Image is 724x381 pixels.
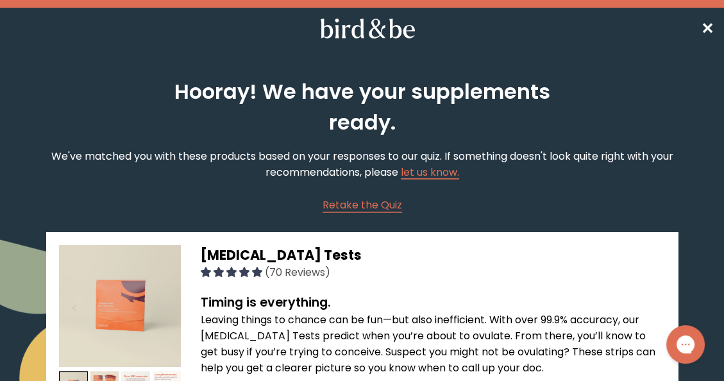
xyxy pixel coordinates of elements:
[46,148,677,180] p: We've matched you with these products based on your responses to our quiz. If something doesn't l...
[200,265,264,280] span: 4.96 stars
[323,198,402,212] span: Retake the Quiz
[264,265,330,280] span: (70 Reviews)
[701,18,714,39] span: ✕
[401,165,459,180] a: let us know.
[701,17,714,40] a: ✕
[200,294,330,311] strong: Timing is everything.
[323,197,402,213] a: Retake the Quiz
[173,76,551,138] h2: Hooray! We have your supplements ready.
[59,245,181,367] img: thumbnail image
[200,246,361,264] span: [MEDICAL_DATA] Tests
[200,312,664,376] p: Leaving things to chance can be fun—but also inefficient. With over 99.9% accuracy, our [MEDICAL_...
[660,321,711,368] iframe: Gorgias live chat messenger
